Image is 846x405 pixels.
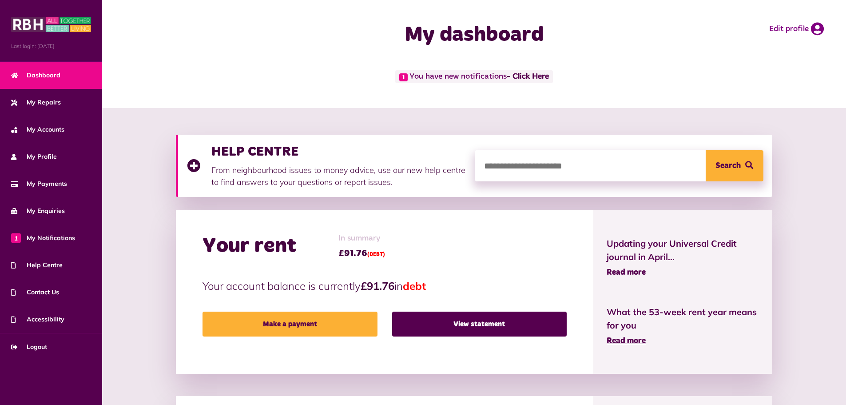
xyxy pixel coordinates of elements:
a: - Click Here [507,73,549,81]
span: 1 [11,233,21,243]
span: Logout [11,342,47,352]
p: Your account balance is currently in [203,278,567,294]
span: 1 [399,73,408,81]
span: You have new notifications [395,70,553,83]
span: £91.76 [338,247,385,260]
span: Updating your Universal Credit journal in April... [607,237,759,264]
span: Read more [607,269,646,277]
a: Make a payment [203,312,377,337]
p: From neighbourhood issues to money advice, use our new help centre to find answers to your questi... [211,164,466,188]
img: MyRBH [11,16,91,33]
a: What the 53-week rent year means for you Read more [607,305,759,347]
span: In summary [338,233,385,245]
span: My Notifications [11,233,75,243]
span: Contact Us [11,288,59,297]
span: What the 53-week rent year means for you [607,305,759,332]
span: Accessibility [11,315,64,324]
h1: My dashboard [297,22,651,48]
span: Last login: [DATE] [11,42,91,50]
a: Edit profile [769,22,824,36]
span: debt [403,279,426,293]
span: My Profile [11,152,57,161]
span: Dashboard [11,71,60,80]
span: Help Centre [11,261,63,270]
span: My Payments [11,179,67,188]
h2: Your rent [203,233,296,259]
span: Search [715,150,741,181]
a: Updating your Universal Credit journal in April... Read more [607,237,759,279]
span: My Repairs [11,98,61,107]
strong: £91.76 [361,279,394,293]
span: My Enquiries [11,206,65,216]
span: My Accounts [11,125,64,134]
a: View statement [392,312,567,337]
span: (DEBT) [367,252,385,257]
button: Search [706,150,763,181]
span: Read more [607,337,646,345]
h3: HELP CENTRE [211,144,466,160]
